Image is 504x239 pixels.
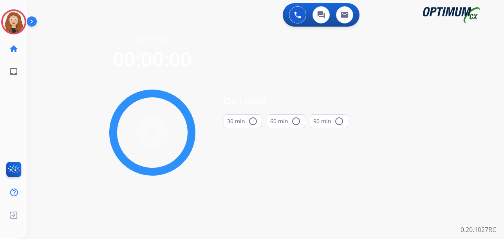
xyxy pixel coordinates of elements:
[334,117,344,126] mat-icon: radio_button_unchecked
[9,67,18,76] mat-icon: inbox
[113,46,192,72] span: 00:00:00
[136,34,168,45] span: Time left
[224,114,262,128] button: 30 min
[3,11,25,33] img: avatar
[461,225,496,234] p: 0.20.1027RC
[291,117,301,126] mat-icon: radio_button_unchecked
[310,114,348,128] button: 90 min
[248,117,258,126] mat-icon: radio_button_unchecked
[224,94,348,108] span: On Lunch
[9,44,18,54] mat-icon: home
[267,114,305,128] button: 60 min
